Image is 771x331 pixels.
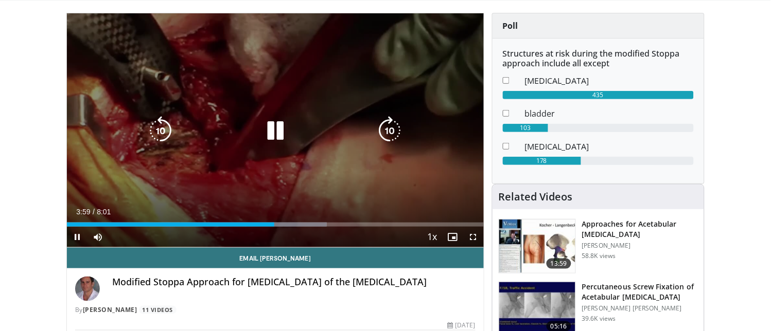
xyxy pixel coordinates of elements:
[67,13,484,248] video-js: Video Player
[582,252,616,260] p: 58.8K views
[582,242,698,250] p: [PERSON_NAME]
[517,75,702,87] dd: [MEDICAL_DATA]
[582,315,616,323] p: 39.6K views
[463,227,484,247] button: Fullscreen
[582,282,698,302] h3: Percutaneous Screw Fixation of Acetabular [MEDICAL_DATA]
[503,157,581,165] div: 178
[447,321,475,330] div: [DATE]
[67,227,87,247] button: Pause
[75,305,476,315] div: By
[139,306,177,315] a: 11 Videos
[75,277,100,301] img: Avatar
[112,277,476,288] h4: Modified Stoppa Approach for [MEDICAL_DATA] of the [MEDICAL_DATA]
[503,20,518,31] strong: Poll
[76,208,90,216] span: 3:59
[443,227,463,247] button: Enable picture-in-picture mode
[97,208,111,216] span: 8:01
[93,208,95,216] span: /
[582,219,698,240] h3: Approaches for Acetabular [MEDICAL_DATA]
[87,227,108,247] button: Mute
[499,219,575,273] img: 289877_0000_1.png.150x105_q85_crop-smart_upscale.jpg
[83,305,137,314] a: [PERSON_NAME]
[503,91,694,99] div: 435
[67,223,484,227] div: Progress Bar
[547,259,571,269] span: 13:59
[67,248,484,268] a: Email [PERSON_NAME]
[503,124,548,132] div: 103
[517,107,702,120] dd: bladder
[499,219,698,273] a: 13:59 Approaches for Acetabular [MEDICAL_DATA] [PERSON_NAME] 58.8K views
[422,227,443,247] button: Playback Rate
[499,191,573,203] h4: Related Videos
[582,304,698,312] p: [PERSON_NAME] [PERSON_NAME]
[517,140,702,153] dd: [MEDICAL_DATA]
[503,49,694,68] h6: Structures at risk during the modified Stoppa approach include all except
